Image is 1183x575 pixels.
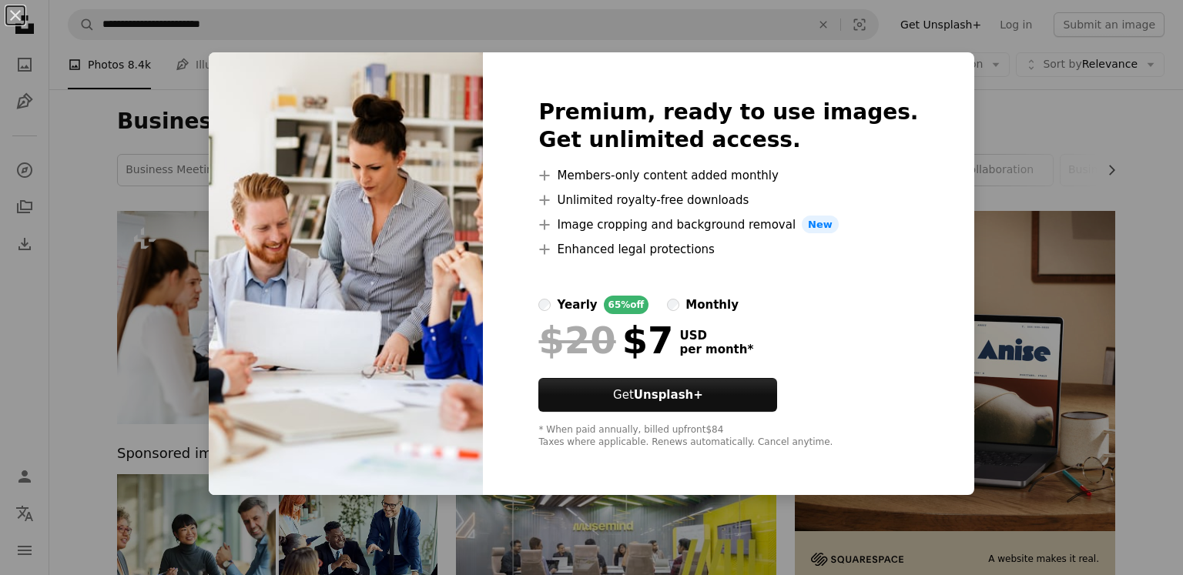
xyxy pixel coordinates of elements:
button: GetUnsplash+ [538,378,777,412]
li: Image cropping and background removal [538,216,918,234]
li: Unlimited royalty-free downloads [538,191,918,209]
div: monthly [685,296,739,314]
span: USD [679,329,753,343]
li: Members-only content added monthly [538,166,918,185]
input: monthly [667,299,679,311]
div: 65% off [604,296,649,314]
span: New [802,216,839,234]
strong: Unsplash+ [634,388,703,402]
div: * When paid annually, billed upfront $84 Taxes where applicable. Renews automatically. Cancel any... [538,424,918,449]
div: yearly [557,296,597,314]
span: per month * [679,343,753,356]
input: yearly65%off [538,299,551,311]
div: $7 [538,320,673,360]
h2: Premium, ready to use images. Get unlimited access. [538,99,918,154]
span: $20 [538,320,615,360]
li: Enhanced legal protections [538,240,918,259]
img: premium_photo-1661783393843-08feb263410a [209,52,483,496]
